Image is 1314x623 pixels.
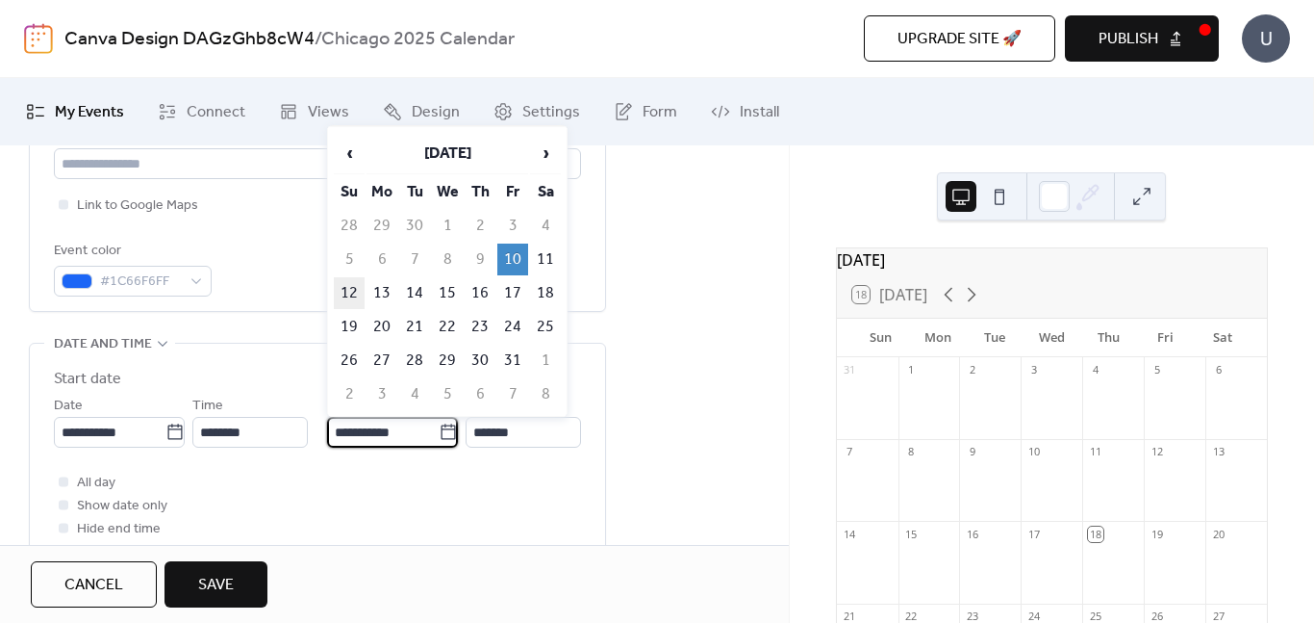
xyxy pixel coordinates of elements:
[497,378,528,410] td: 7
[164,561,267,608] button: Save
[399,244,430,275] td: 7
[843,363,857,377] div: 31
[843,527,857,541] div: 14
[334,210,365,242] td: 28
[399,176,430,208] th: Tu
[265,86,364,138] a: Views
[334,277,365,309] td: 12
[12,86,139,138] a: My Events
[143,86,260,138] a: Connect
[31,561,157,608] button: Cancel
[1242,14,1290,63] div: U
[530,277,561,309] td: 18
[1150,363,1164,377] div: 5
[192,395,223,418] span: Time
[321,21,515,58] b: Chicago 2025 Calendar
[843,445,857,459] div: 7
[366,277,397,309] td: 13
[904,363,919,377] div: 1
[399,277,430,309] td: 14
[530,378,561,410] td: 8
[530,244,561,275] td: 11
[643,101,677,124] span: Form
[1211,527,1226,541] div: 20
[432,345,463,376] td: 29
[54,368,121,391] div: Start date
[315,21,321,58] b: /
[412,101,460,124] span: Design
[1026,527,1041,541] div: 17
[432,244,463,275] td: 8
[366,378,397,410] td: 3
[335,134,364,172] span: ‹
[1211,363,1226,377] div: 6
[530,176,561,208] th: Sa
[1026,445,1041,459] div: 10
[334,176,365,208] th: Su
[77,472,115,495] span: All day
[432,277,463,309] td: 15
[864,15,1055,62] button: Upgrade site 🚀
[465,277,495,309] td: 16
[1088,445,1102,459] div: 11
[909,319,966,357] div: Mon
[497,210,528,242] td: 3
[497,277,528,309] td: 17
[479,86,594,138] a: Settings
[531,134,560,172] span: ›
[366,133,528,174] th: [DATE]
[497,311,528,343] td: 24
[465,176,495,208] th: Th
[1211,445,1226,459] div: 13
[399,311,430,343] td: 21
[1023,319,1080,357] div: Wed
[64,574,123,597] span: Cancel
[368,86,474,138] a: Design
[399,210,430,242] td: 30
[965,445,979,459] div: 9
[1099,28,1158,51] span: Publish
[187,101,245,124] span: Connect
[837,248,1267,272] div: [DATE]
[24,23,53,54] img: logo
[366,176,397,208] th: Mo
[334,345,365,376] td: 26
[897,28,1022,51] span: Upgrade site 🚀
[432,311,463,343] td: 22
[522,101,580,124] span: Settings
[77,518,161,541] span: Hide end time
[965,527,979,541] div: 16
[530,210,561,242] td: 4
[399,378,430,410] td: 4
[54,240,208,263] div: Event color
[54,395,83,418] span: Date
[399,345,430,376] td: 28
[1088,363,1102,377] div: 4
[1088,527,1102,541] div: 18
[366,311,397,343] td: 20
[1080,319,1137,357] div: Thu
[497,176,528,208] th: Fr
[465,244,495,275] td: 9
[198,574,234,597] span: Save
[852,319,909,357] div: Sun
[465,311,495,343] td: 23
[432,210,463,242] td: 1
[54,333,152,356] span: Date and time
[530,311,561,343] td: 25
[334,378,365,410] td: 2
[696,86,794,138] a: Install
[904,527,919,541] div: 15
[334,311,365,343] td: 19
[432,176,463,208] th: We
[366,345,397,376] td: 27
[904,445,919,459] div: 8
[308,101,349,124] span: Views
[530,345,561,376] td: 1
[599,86,692,138] a: Form
[965,363,979,377] div: 2
[1026,363,1041,377] div: 3
[1137,319,1194,357] div: Fri
[77,195,198,218] span: Link to Google Maps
